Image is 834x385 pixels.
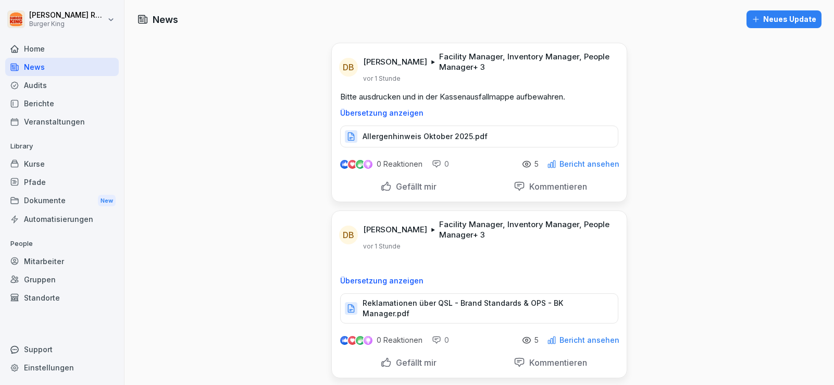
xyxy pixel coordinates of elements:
[432,159,449,169] div: 0
[363,225,427,235] p: [PERSON_NAME]
[5,270,119,289] a: Gruppen
[5,358,119,377] a: Einstellungen
[364,336,372,345] img: inspiring
[356,160,365,169] img: celebrate
[559,160,619,168] p: Bericht ansehen
[339,226,358,244] div: DB
[363,298,607,319] p: Reklamationen über QSL - Brand Standards & OPS - BK Manager.pdf
[29,20,105,28] p: Burger King
[534,336,539,344] p: 5
[5,252,119,270] a: Mitarbeiter
[356,336,365,345] img: celebrate
[5,191,119,210] a: DokumenteNew
[439,52,614,72] p: Facility Manager, Inventory Manager, People Manager + 3
[363,131,488,142] p: Allergenhinweis Oktober 2025.pdf
[534,160,539,168] p: 5
[5,340,119,358] div: Support
[339,58,358,77] div: DB
[432,335,449,345] div: 0
[340,306,618,317] a: Reklamationen über QSL - Brand Standards & OPS - BK Manager.pdf
[5,235,119,252] p: People
[348,337,356,344] img: love
[559,336,619,344] p: Bericht ansehen
[5,173,119,191] a: Pfade
[340,277,618,285] p: Übersetzung anzeigen
[348,160,356,168] img: love
[392,181,437,192] p: Gefällt mir
[5,191,119,210] div: Dokumente
[5,40,119,58] a: Home
[364,159,372,169] img: inspiring
[5,113,119,131] a: Veranstaltungen
[341,336,349,344] img: like
[5,138,119,155] p: Library
[5,289,119,307] a: Standorte
[5,94,119,113] a: Berichte
[5,76,119,94] a: Audits
[5,58,119,76] a: News
[392,357,437,368] p: Gefällt mir
[363,74,401,83] p: vor 1 Stunde
[525,181,587,192] p: Kommentieren
[340,91,618,103] p: Bitte ausdrucken und in der Kassenausfallmappe aufbewahren.
[98,195,116,207] div: New
[752,14,816,25] div: Neues Update
[341,160,349,168] img: like
[363,242,401,251] p: vor 1 Stunde
[5,155,119,173] a: Kurse
[153,13,178,27] h1: News
[439,219,614,240] p: Facility Manager, Inventory Manager, People Manager + 3
[525,357,587,368] p: Kommentieren
[340,134,618,145] a: Allergenhinweis Oktober 2025.pdf
[29,11,105,20] p: [PERSON_NAME] Rohrich
[377,160,422,168] p: 0 Reaktionen
[340,109,618,117] p: Übersetzung anzeigen
[363,57,427,67] p: [PERSON_NAME]
[5,210,119,228] a: Automatisierungen
[746,10,821,28] button: Neues Update
[377,336,422,344] p: 0 Reaktionen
